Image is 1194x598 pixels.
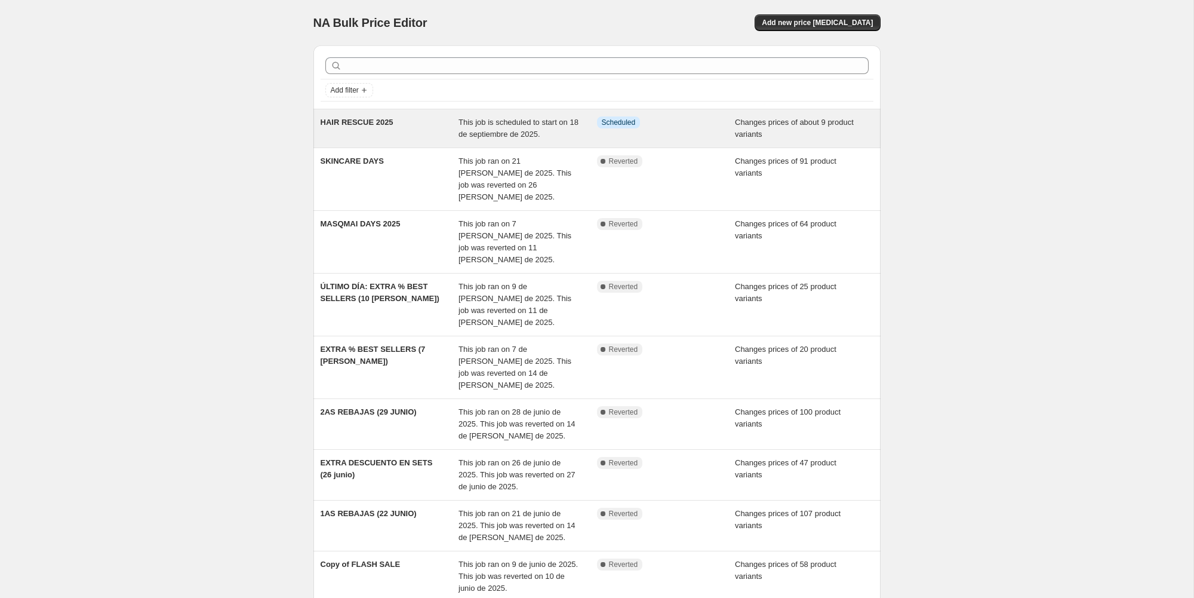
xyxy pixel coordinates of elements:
span: Changes prices of 91 product variants [735,157,836,177]
span: MASQMAI DAYS 2025 [321,219,401,228]
span: Add filter [331,85,359,95]
span: Changes prices of 25 product variants [735,282,836,303]
span: EXTRA % BEST SELLERS (7 [PERSON_NAME]) [321,345,426,366]
span: This job ran on 9 de junio de 2025. This job was reverted on 10 de junio de 2025. [458,560,578,593]
span: Changes prices of 58 product variants [735,560,836,581]
span: Changes prices of 100 product variants [735,407,841,428]
span: NA Bulk Price Editor [313,16,427,29]
button: Add new price [MEDICAL_DATA] [755,14,880,31]
span: Changes prices of 20 product variants [735,345,836,366]
span: This job ran on 21 [PERSON_NAME] de 2025. This job was reverted on 26 [PERSON_NAME] de 2025. [458,157,571,201]
span: This job ran on 9 de [PERSON_NAME] de 2025. This job was reverted on 11 de [PERSON_NAME] de 2025. [458,282,571,327]
span: 1AS REBAJAS (22 JUNIO) [321,509,417,518]
span: This job ran on 28 de junio de 2025. This job was reverted on 14 de [PERSON_NAME] de 2025. [458,407,576,440]
span: Changes prices of 107 product variants [735,509,841,530]
span: Reverted [609,345,638,354]
span: Reverted [609,407,638,417]
span: Scheduled [602,118,636,127]
span: This job ran on 26 de junio de 2025. This job was reverted on 27 de junio de 2025. [458,458,576,491]
span: SKINCARE DAYS [321,157,384,165]
span: Reverted [609,458,638,468]
span: Reverted [609,560,638,569]
span: Copy of FLASH SALE [321,560,401,569]
span: Reverted [609,157,638,166]
span: 2AS REBAJAS (29 JUNIO) [321,407,417,416]
span: ÚLTIMO DÍA: EXTRA % BEST SELLERS (10 [PERSON_NAME]) [321,282,439,303]
span: This job is scheduled to start on 18 de septiembre de 2025. [458,118,578,139]
span: This job ran on 7 de [PERSON_NAME] de 2025. This job was reverted on 14 de [PERSON_NAME] de 2025. [458,345,571,390]
span: This job ran on 21 de junio de 2025. This job was reverted on 14 de [PERSON_NAME] de 2025. [458,509,576,542]
button: Add filter [325,83,373,97]
span: Add new price [MEDICAL_DATA] [762,18,873,27]
span: Changes prices of 64 product variants [735,219,836,240]
span: Reverted [609,282,638,292]
span: Changes prices of 47 product variants [735,458,836,479]
span: This job ran on 7 [PERSON_NAME] de 2025. This job was reverted on 11 [PERSON_NAME] de 2025. [458,219,571,264]
span: Changes prices of about 9 product variants [735,118,854,139]
span: EXTRA DESCUENTO EN SETS (26 junio) [321,458,433,479]
span: Reverted [609,509,638,519]
span: Reverted [609,219,638,229]
span: HAIR RESCUE 2025 [321,118,393,127]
